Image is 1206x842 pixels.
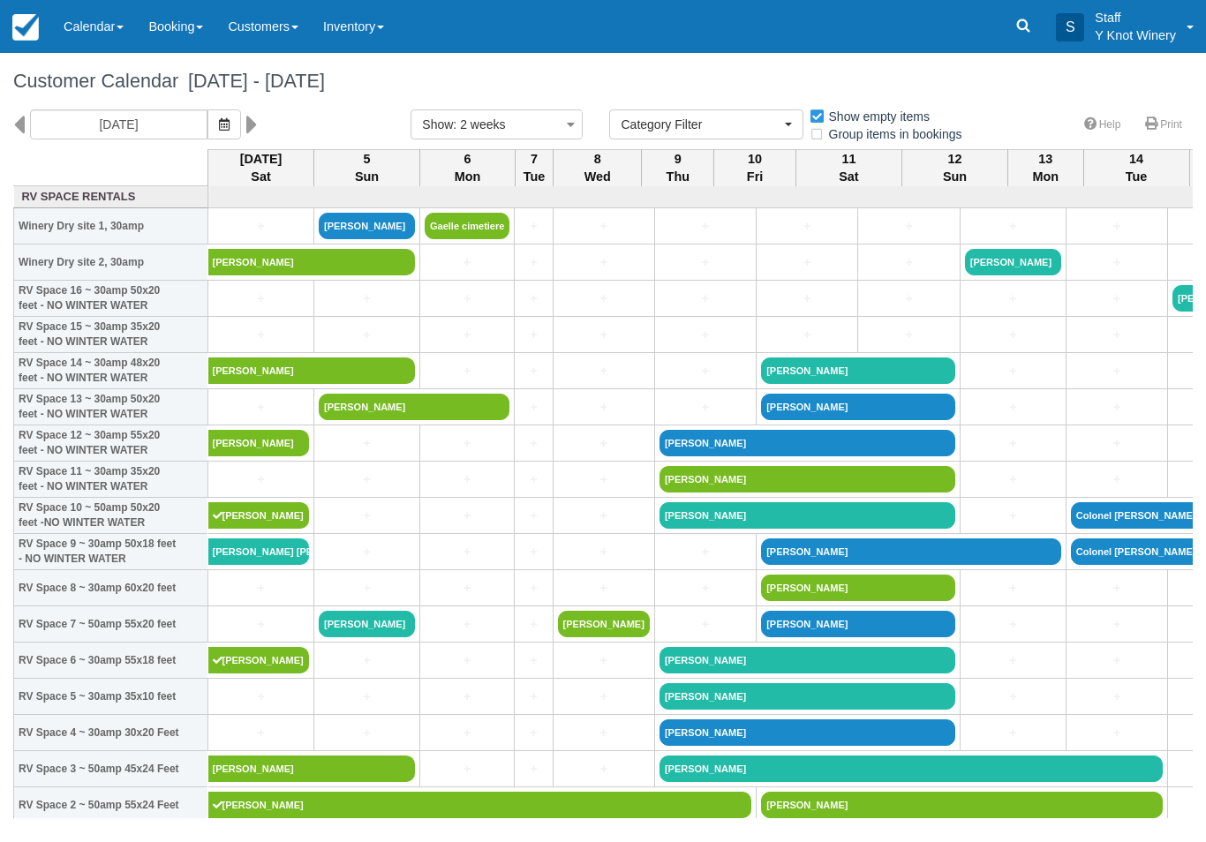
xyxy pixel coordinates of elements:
[319,724,415,742] a: +
[1071,651,1163,670] a: +
[14,787,208,823] th: RV Space 2 ~ 50amp 55x24 Feet
[1071,398,1163,417] a: +
[519,217,547,236] a: +
[660,502,955,529] a: [PERSON_NAME]
[1071,362,1163,380] a: +
[425,688,509,706] a: +
[660,217,751,236] a: +
[519,688,547,706] a: +
[14,317,208,353] th: RV Space 15 ~ 30amp 35x20 feet - NO WINTER WATER
[660,289,751,308] a: +
[519,289,547,308] a: +
[761,394,955,420] a: [PERSON_NAME]
[621,116,780,133] span: Category Filter
[761,575,955,601] a: [PERSON_NAME]
[519,543,547,561] a: +
[863,326,954,344] a: +
[660,253,751,272] a: +
[14,244,208,281] th: Winery Dry site 2, 30amp
[519,326,547,344] a: +
[425,362,509,380] a: +
[660,719,955,746] a: [PERSON_NAME]
[558,434,650,453] a: +
[425,213,509,239] a: Gaelle cimetiere
[425,289,509,308] a: +
[14,498,208,534] th: RV Space 10 ~ 50amp 50x20 feet -NO WINTER WATER
[761,217,853,236] a: +
[425,760,509,778] a: +
[319,611,415,637] a: [PERSON_NAME]
[425,651,509,670] a: +
[554,149,642,186] th: 8 Wed
[558,326,650,344] a: +
[761,792,1163,818] a: [PERSON_NAME]
[425,543,509,561] a: +
[519,615,547,634] a: +
[761,289,853,308] a: +
[515,149,553,186] th: 7 Tue
[558,611,650,637] a: [PERSON_NAME]
[1007,149,1083,186] th: 13 Mon
[809,109,944,122] span: Show empty items
[558,760,650,778] a: +
[14,281,208,317] th: RV Space 16 ~ 30amp 50x20 feet - NO WINTER WATER
[1083,149,1189,186] th: 14 Tue
[1071,434,1163,453] a: +
[965,651,1061,670] a: +
[965,579,1061,598] a: +
[208,756,416,782] a: [PERSON_NAME]
[208,792,752,818] a: [PERSON_NAME]
[208,502,310,529] a: [PERSON_NAME]
[965,688,1061,706] a: +
[1074,112,1132,138] a: Help
[213,579,309,598] a: +
[1056,13,1084,41] div: S
[863,217,954,236] a: +
[965,362,1061,380] a: +
[558,253,650,272] a: +
[519,760,547,778] a: +
[965,326,1061,344] a: +
[14,534,208,570] th: RV Space 9 ~ 30amp 50x18 feet - NO WINTER WATER
[863,289,954,308] a: +
[1071,289,1163,308] a: +
[213,615,309,634] a: +
[213,470,309,489] a: +
[965,615,1061,634] a: +
[558,398,650,417] a: +
[319,688,415,706] a: +
[558,362,650,380] a: +
[558,724,650,742] a: +
[208,538,310,565] a: [PERSON_NAME] [PERSON_NAME] York
[1071,217,1163,236] a: +
[660,543,751,561] a: +
[965,434,1061,453] a: +
[453,117,505,132] span: : 2 weeks
[761,538,1061,565] a: [PERSON_NAME]
[660,647,955,673] a: [PERSON_NAME]
[314,149,420,186] th: 5 Sun
[213,326,309,344] a: +
[761,326,853,344] a: +
[660,430,955,456] a: [PERSON_NAME]
[558,217,650,236] a: +
[208,357,416,384] a: [PERSON_NAME]
[965,289,1061,308] a: +
[1071,688,1163,706] a: +
[213,217,309,236] a: +
[660,466,955,492] a: [PERSON_NAME]
[425,434,509,453] a: +
[319,326,415,344] a: +
[795,149,901,186] th: 11 Sat
[1071,579,1163,598] a: +
[1071,253,1163,272] a: +
[1071,615,1163,634] a: +
[14,389,208,425] th: RV Space 13 ~ 30amp 50x20 feet - NO WINTER WATER
[761,611,955,637] a: [PERSON_NAME]
[660,362,751,380] a: +
[965,724,1061,742] a: +
[208,647,310,673] a: [PERSON_NAME]
[809,103,941,130] label: Show empty items
[519,579,547,598] a: +
[425,253,509,272] a: +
